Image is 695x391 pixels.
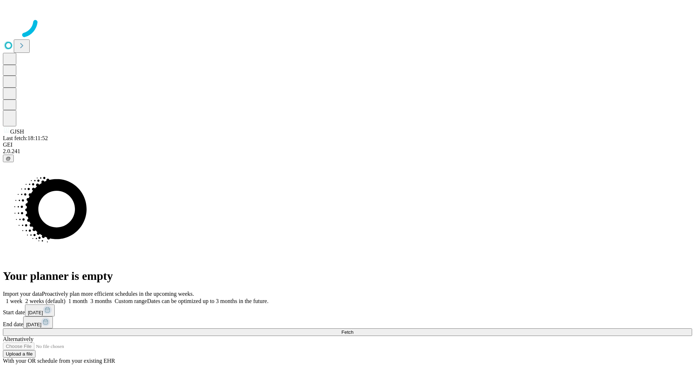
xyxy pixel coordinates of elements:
[3,336,33,342] span: Alternatively
[3,142,692,148] div: GEI
[3,135,48,141] span: Last fetch: 18:11:52
[3,269,692,283] h1: Your planner is empty
[3,291,42,297] span: Import your data
[25,298,66,304] span: 2 weeks (default)
[25,304,55,316] button: [DATE]
[3,148,692,155] div: 2.0.241
[26,322,41,327] span: [DATE]
[6,298,22,304] span: 1 week
[90,298,112,304] span: 3 months
[341,329,353,335] span: Fetch
[3,358,115,364] span: With your OR schedule from your existing EHR
[23,316,53,328] button: [DATE]
[28,310,43,315] span: [DATE]
[115,298,147,304] span: Custom range
[3,155,14,162] button: @
[10,129,24,135] span: GJSH
[3,304,692,316] div: Start date
[42,291,194,297] span: Proactively plan more efficient schedules in the upcoming weeks.
[68,298,88,304] span: 1 month
[3,316,692,328] div: End date
[3,350,35,358] button: Upload a file
[6,156,11,161] span: @
[3,328,692,336] button: Fetch
[147,298,268,304] span: Dates can be optimized up to 3 months in the future.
